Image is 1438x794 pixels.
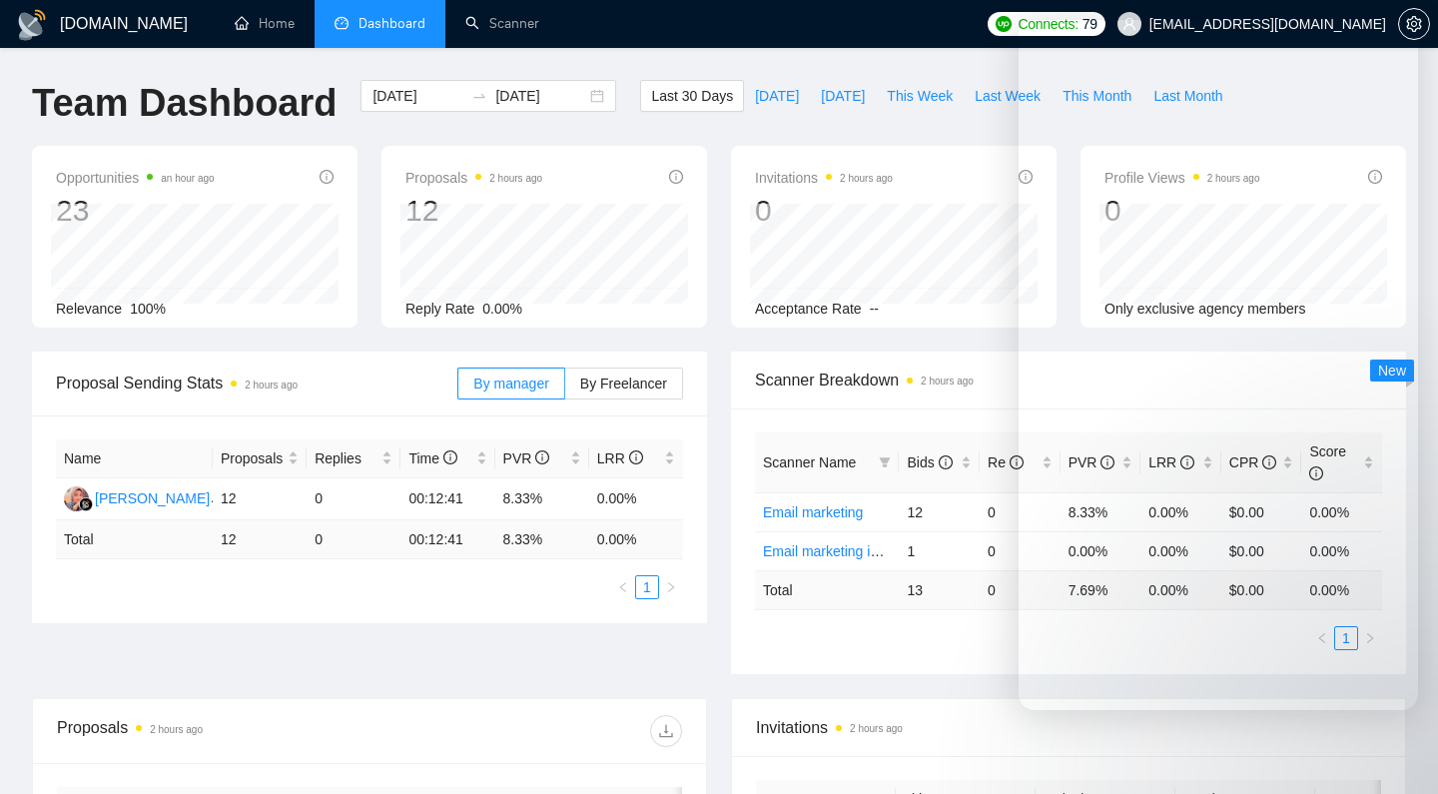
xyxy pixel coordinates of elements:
li: Previous Page [611,575,635,599]
td: 8.33 % [495,520,589,559]
h1: Team Dashboard [32,80,337,127]
span: 79 [1082,13,1097,35]
span: info-circle [629,450,643,464]
td: 0 [980,492,1061,531]
td: 12 [213,520,307,559]
a: Email marketing interm/entry level [763,543,974,559]
span: info-circle [443,450,457,464]
a: homeHome [235,15,295,32]
span: Dashboard [359,15,425,32]
li: Next Page [659,575,683,599]
span: Opportunities [56,166,215,190]
button: right [659,575,683,599]
time: an hour ago [161,173,214,184]
img: NS [64,486,89,511]
time: 2 hours ago [245,380,298,391]
div: [PERSON_NAME] [95,487,210,509]
span: Proposal Sending Stats [56,371,457,396]
a: Email marketing [763,504,863,520]
span: Invitations [756,715,1381,740]
span: Time [408,450,456,466]
span: Proposals [221,447,284,469]
button: Last Week [964,80,1052,112]
time: 2 hours ago [921,376,974,387]
td: 0 [307,520,400,559]
td: 0 [980,531,1061,570]
time: 2 hours ago [840,173,893,184]
button: setting [1398,8,1430,40]
span: to [471,88,487,104]
button: [DATE] [810,80,876,112]
button: Last 30 Days [640,80,744,112]
input: Start date [372,85,463,107]
iframe: Intercom live chat [1019,20,1418,710]
span: filter [879,456,891,468]
span: dashboard [335,16,349,30]
iframe: Intercom live chat [1370,726,1418,774]
td: 12 [899,492,980,531]
button: [DATE] [744,80,810,112]
span: swap-right [471,88,487,104]
time: 2 hours ago [850,723,903,734]
span: Relevance [56,301,122,317]
td: 12 [213,478,307,520]
span: Last 30 Days [651,85,733,107]
span: 100% [130,301,166,317]
span: [DATE] [755,85,799,107]
span: Replies [315,447,377,469]
span: Invitations [755,166,893,190]
span: info-circle [939,455,953,469]
span: 0.00% [482,301,522,317]
span: right [665,581,677,593]
div: 12 [405,192,542,230]
div: Proposals [57,715,369,747]
span: info-circle [669,170,683,184]
div: 0 [755,192,893,230]
span: This Week [887,85,953,107]
div: 23 [56,192,215,230]
button: left [611,575,635,599]
td: 0 [980,570,1061,609]
img: gigradar-bm.png [79,497,93,511]
span: By Freelancer [580,376,667,392]
td: 0.00 % [589,520,683,559]
time: 2 hours ago [150,724,203,735]
span: LRR [597,450,643,466]
td: Total [56,520,213,559]
button: This Week [876,80,964,112]
span: filter [875,447,895,477]
span: left [617,581,629,593]
td: 0.00% [589,478,683,520]
span: info-circle [320,170,334,184]
span: setting [1399,16,1429,32]
span: Reply Rate [405,301,474,317]
th: Name [56,439,213,478]
span: Bids [907,454,952,470]
a: searchScanner [465,15,539,32]
th: Proposals [213,439,307,478]
span: Re [988,454,1024,470]
input: End date [495,85,586,107]
img: upwork-logo.png [996,16,1012,32]
td: 0 [307,478,400,520]
span: Scanner Breakdown [755,368,1382,393]
li: 1 [635,575,659,599]
td: 00:12:41 [400,520,494,559]
span: [DATE] [821,85,865,107]
td: 1 [899,531,980,570]
span: info-circle [1010,455,1024,469]
span: info-circle [535,450,549,464]
a: 1 [636,576,658,598]
span: Last Week [975,85,1041,107]
span: user [1122,17,1136,31]
span: Scanner Name [763,454,856,470]
button: download [650,715,682,747]
td: 8.33% [495,478,589,520]
span: PVR [503,450,550,466]
a: setting [1398,16,1430,32]
img: logo [16,9,48,41]
span: -- [870,301,879,317]
td: 00:12:41 [400,478,494,520]
th: Replies [307,439,400,478]
time: 2 hours ago [489,173,542,184]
